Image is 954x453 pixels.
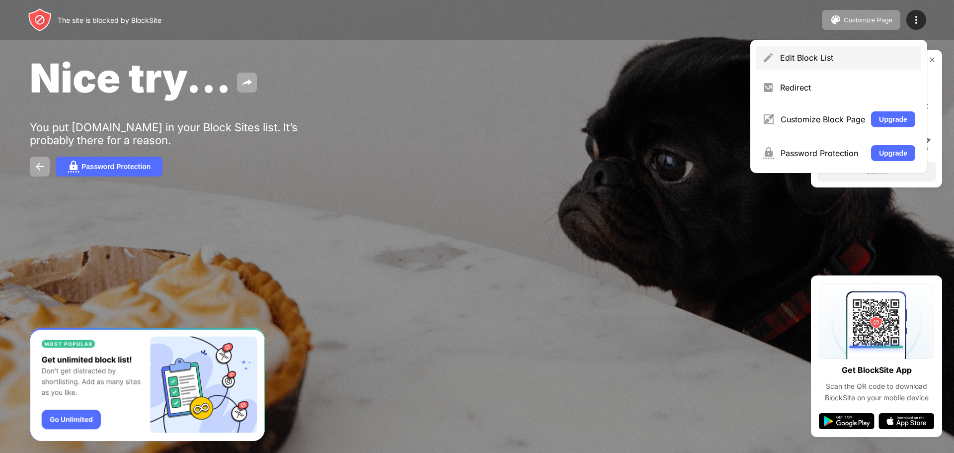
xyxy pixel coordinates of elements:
img: menu-password.svg [762,147,775,159]
div: Edit Block List [780,53,915,63]
div: You put [DOMAIN_NAME] in your Block Sites list. It’s probably there for a reason. [30,121,337,147]
button: Upgrade [871,111,915,127]
div: Scan the QR code to download BlockSite on your mobile device [819,381,934,403]
img: google-play.svg [819,413,874,429]
div: Customize Page [844,16,892,24]
div: Password Protection [81,163,151,171]
img: pallet.svg [830,14,842,26]
img: share.svg [241,77,253,89]
img: app-store.svg [878,413,934,429]
button: Upgrade [871,145,915,161]
div: Customize Block Page [781,114,865,124]
img: password.svg [68,161,79,173]
div: The site is blocked by BlockSite [58,16,161,24]
img: menu-pencil.svg [762,52,774,64]
iframe: Banner [30,328,265,442]
img: menu-redirect.svg [762,82,774,93]
button: Customize Page [822,10,900,30]
img: menu-icon.svg [910,14,922,26]
img: back.svg [34,161,46,173]
span: Nice try... [30,54,231,102]
img: menu-customize.svg [762,113,775,125]
img: qrcode.svg [819,283,934,359]
img: header-logo.svg [28,8,52,32]
div: Password Protection [781,148,865,158]
div: Get BlockSite App [842,363,912,377]
img: rate-us-close.svg [928,56,936,64]
div: Redirect [780,83,915,92]
button: Password Protection [56,157,162,177]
